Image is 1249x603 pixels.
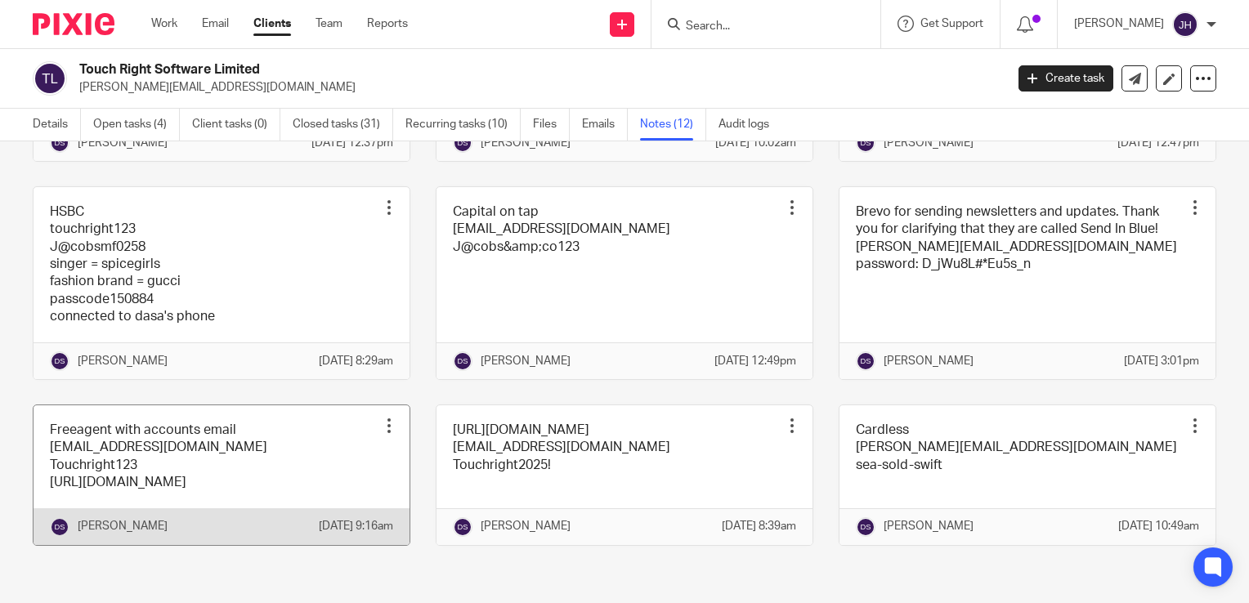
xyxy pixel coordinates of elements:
a: Emails [582,109,628,141]
a: Reports [367,16,408,32]
span: Get Support [920,18,983,29]
a: Open tasks (4) [93,109,180,141]
img: svg%3E [50,133,69,153]
p: [PERSON_NAME] [884,518,974,534]
a: Client tasks (0) [192,109,280,141]
img: svg%3E [33,61,67,96]
p: [DATE] 10:49am [1118,518,1199,534]
a: Files [533,109,570,141]
a: Work [151,16,177,32]
p: [PERSON_NAME] [884,135,974,151]
p: [PERSON_NAME] [481,135,571,151]
p: [PERSON_NAME] [78,518,168,534]
p: [DATE] 9:16am [319,518,393,534]
p: [DATE] 12:47pm [1117,135,1199,151]
img: svg%3E [453,133,472,153]
p: [DATE] 3:01pm [1124,353,1199,369]
h2: Touch Right Software Limited [79,61,811,78]
a: Email [202,16,229,32]
a: Create task [1018,65,1113,92]
img: svg%3E [453,351,472,371]
input: Search [684,20,831,34]
img: svg%3E [50,351,69,371]
a: Team [316,16,342,32]
p: [DATE] 8:39am [722,518,796,534]
a: Audit logs [719,109,781,141]
img: svg%3E [1172,11,1198,38]
p: [PERSON_NAME] [78,135,168,151]
a: Notes (12) [640,109,706,141]
p: [DATE] 12:49pm [714,353,796,369]
p: [DATE] 10:02am [715,135,796,151]
a: Clients [253,16,291,32]
a: Closed tasks (31) [293,109,393,141]
p: [PERSON_NAME] [481,518,571,534]
p: [PERSON_NAME] [1074,16,1164,32]
img: svg%3E [453,517,472,537]
a: Details [33,109,81,141]
p: [DATE] 8:29am [319,353,393,369]
p: [PERSON_NAME] [481,353,571,369]
p: [PERSON_NAME] [78,353,168,369]
p: [DATE] 12:37pm [311,135,393,151]
p: [PERSON_NAME][EMAIL_ADDRESS][DOMAIN_NAME] [79,79,994,96]
img: svg%3E [856,351,875,371]
img: Pixie [33,13,114,35]
a: Recurring tasks (10) [405,109,521,141]
p: [PERSON_NAME] [884,353,974,369]
img: svg%3E [856,517,875,537]
img: svg%3E [50,517,69,537]
img: svg%3E [856,133,875,153]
